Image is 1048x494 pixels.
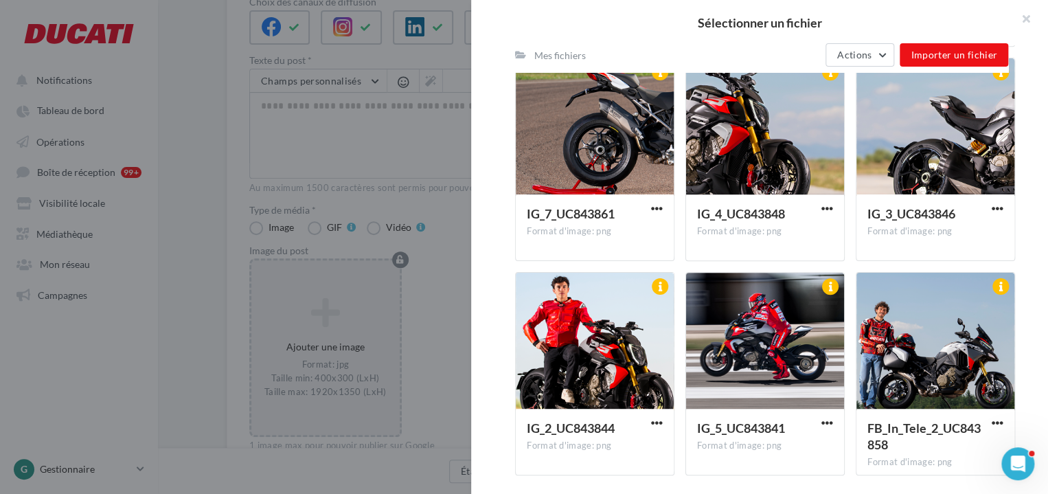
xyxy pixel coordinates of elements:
div: Mes fichiers [534,49,586,62]
span: IG_4_UC843848 [697,206,785,221]
div: Format d'image: png [867,456,1003,469]
span: IG_5_UC843841 [697,420,785,436]
div: Format d'image: png [527,225,663,238]
span: IG_7_UC843861 [527,206,615,221]
div: Format d'image: png [697,225,833,238]
div: Format d'image: png [527,440,663,452]
iframe: Intercom live chat [1001,447,1034,480]
div: Format d'image: png [867,225,1003,238]
span: Importer un fichier [911,49,997,60]
span: IG_2_UC843844 [527,420,615,436]
h2: Sélectionner un fichier [493,16,1026,29]
button: Actions [825,43,894,67]
span: IG_3_UC843846 [867,206,955,221]
div: Format d'image: png [697,440,833,452]
span: FB_In_Tele_2_UC843858 [867,420,981,452]
button: Importer un fichier [900,43,1008,67]
span: Actions [837,49,872,60]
